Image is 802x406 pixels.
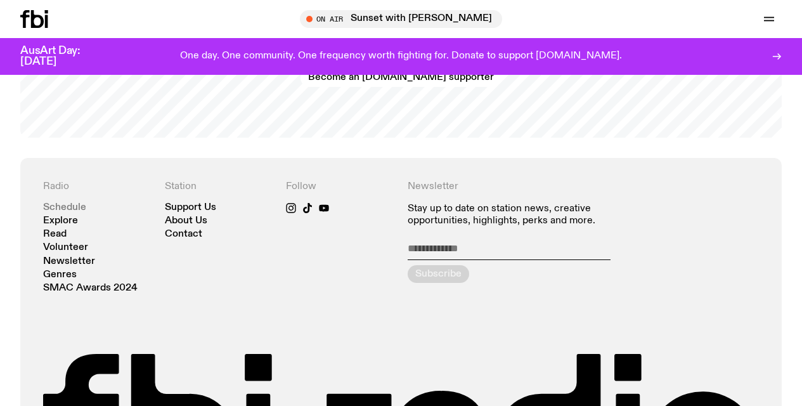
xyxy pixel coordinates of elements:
[43,216,78,226] a: Explore
[300,10,502,28] button: On AirSunset with [PERSON_NAME]
[180,51,622,62] p: One day. One community. One frequency worth fighting for. Donate to support [DOMAIN_NAME].
[43,243,88,252] a: Volunteer
[43,181,152,193] h4: Radio
[20,46,101,67] h3: AusArt Day: [DATE]
[43,270,77,280] a: Genres
[43,203,86,213] a: Schedule
[301,69,501,87] a: Become an [DOMAIN_NAME] supporter
[408,181,638,193] h4: Newsletter
[165,181,274,193] h4: Station
[408,203,638,227] p: Stay up to date on station news, creative opportunities, highlights, perks and more.
[286,181,395,193] h4: Follow
[43,230,67,239] a: Read
[43,284,138,293] a: SMAC Awards 2024
[165,230,202,239] a: Contact
[408,265,469,283] button: Subscribe
[165,203,216,213] a: Support Us
[165,216,207,226] a: About Us
[43,257,95,266] a: Newsletter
